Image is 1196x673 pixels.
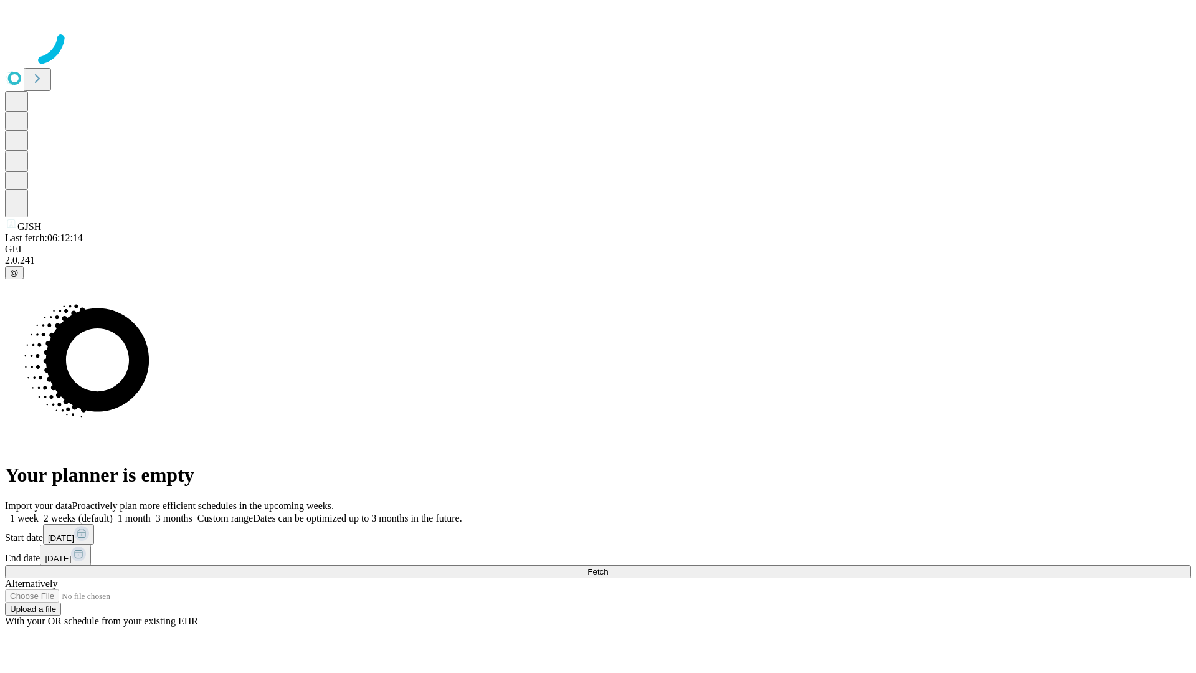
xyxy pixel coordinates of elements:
[5,616,198,626] span: With your OR schedule from your existing EHR
[5,500,72,511] span: Import your data
[45,554,71,563] span: [DATE]
[5,524,1191,545] div: Start date
[5,266,24,279] button: @
[5,244,1191,255] div: GEI
[48,533,74,543] span: [DATE]
[5,565,1191,578] button: Fetch
[253,513,462,523] span: Dates can be optimized up to 3 months in the future.
[10,513,39,523] span: 1 week
[5,464,1191,487] h1: Your planner is empty
[197,513,253,523] span: Custom range
[72,500,334,511] span: Proactively plan more efficient schedules in the upcoming weeks.
[118,513,151,523] span: 1 month
[156,513,192,523] span: 3 months
[5,255,1191,266] div: 2.0.241
[17,221,41,232] span: GJSH
[40,545,91,565] button: [DATE]
[5,545,1191,565] div: End date
[44,513,113,523] span: 2 weeks (default)
[5,578,57,589] span: Alternatively
[5,232,83,243] span: Last fetch: 06:12:14
[587,567,608,576] span: Fetch
[10,268,19,277] span: @
[43,524,94,545] button: [DATE]
[5,603,61,616] button: Upload a file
